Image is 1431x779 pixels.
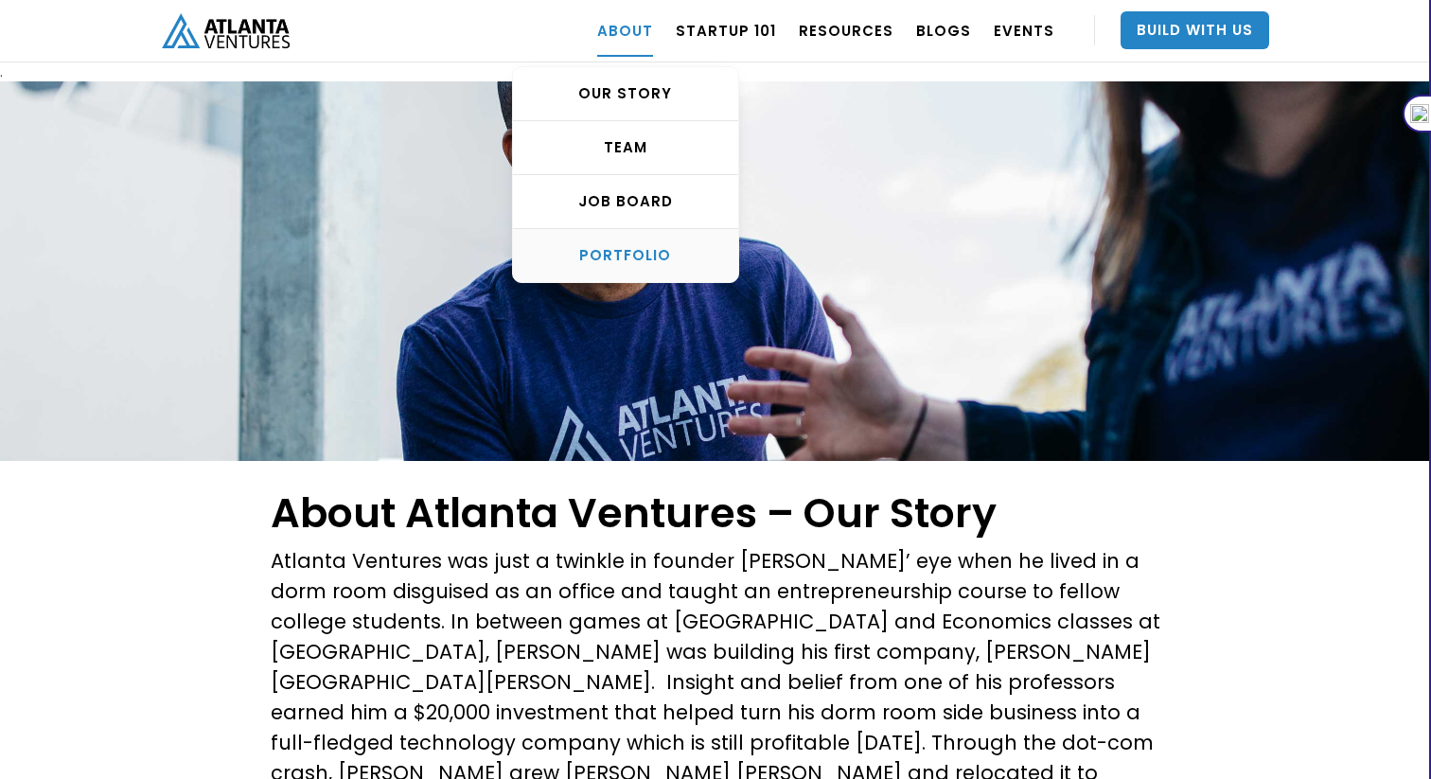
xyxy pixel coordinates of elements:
[1121,11,1269,49] a: Build With Us
[513,84,738,103] div: OUR STORY
[916,4,971,57] a: BLOGS
[513,121,738,175] a: TEAM
[994,4,1054,57] a: EVENTS
[597,4,653,57] a: ABOUT
[513,138,738,157] div: TEAM
[513,246,738,265] div: PORTFOLIO
[271,489,1160,537] h1: About Atlanta Ventures – Our Story
[676,4,776,57] a: Startup 101
[513,67,738,121] a: OUR STORY
[513,175,738,229] a: Job Board
[799,4,893,57] a: RESOURCES
[513,229,738,282] a: PORTFOLIO
[513,192,738,211] div: Job Board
